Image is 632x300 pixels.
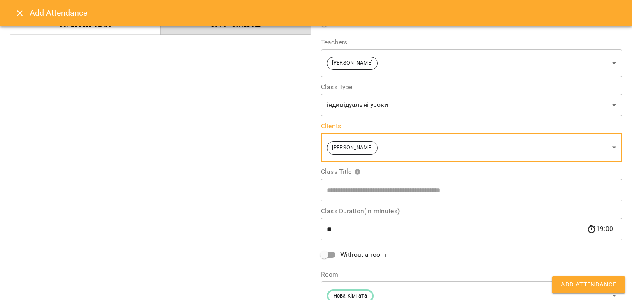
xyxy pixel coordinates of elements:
button: Add Attendance [552,276,625,293]
h6: Add Attendance [30,7,622,19]
div: індивідуальні уроки [321,94,622,117]
span: [PERSON_NAME] [327,144,377,152]
label: Room [321,271,622,278]
div: [PERSON_NAME] [321,49,622,77]
label: Class Duration(in minutes) [321,208,622,215]
label: Class Type [321,84,622,90]
label: Teachers [321,39,622,46]
span: Without a room [340,250,386,260]
div: [PERSON_NAME] [321,133,622,162]
svg: Please specify class title or select clients [354,168,361,175]
span: Нова Кімната [328,292,372,300]
label: Clients [321,123,622,129]
span: Add Attendance [561,279,616,290]
span: [PERSON_NAME] [327,59,377,67]
span: Class Title [321,168,361,175]
button: Close [10,3,30,23]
